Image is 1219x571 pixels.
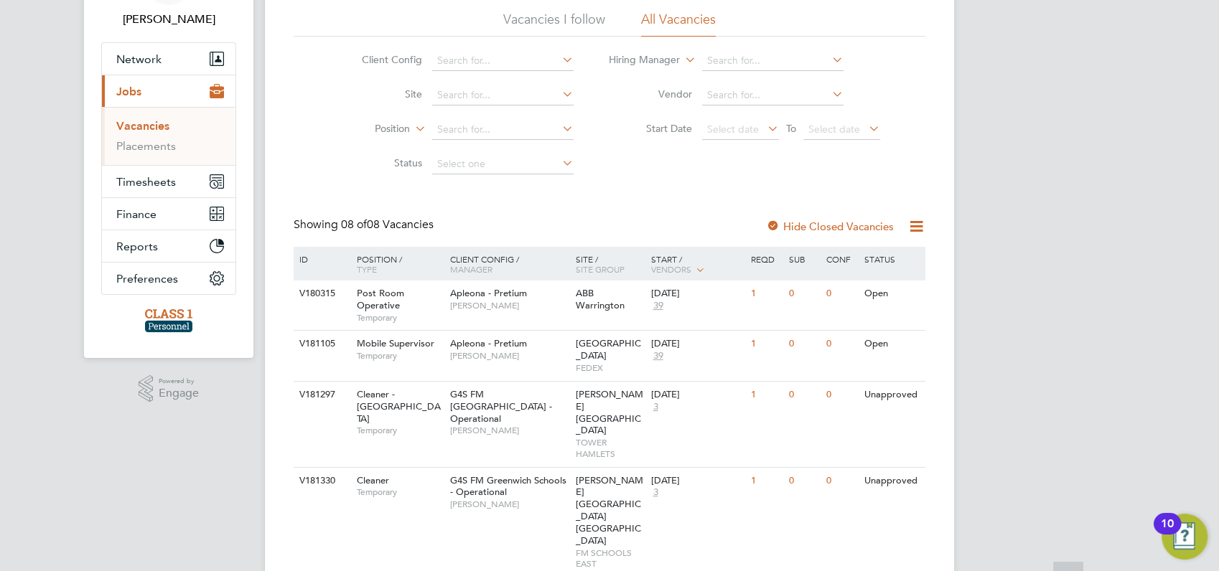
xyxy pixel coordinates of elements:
[650,475,744,487] div: [DATE]
[116,175,176,189] span: Timesheets
[101,11,236,28] span: Angela Sabaroche
[650,486,660,499] span: 3
[145,309,193,332] img: class1personnel-logo-retina.png
[432,85,574,105] input: Search for...
[116,85,141,98] span: Jobs
[650,300,665,312] span: 39
[650,288,744,300] div: [DATE]
[447,247,572,281] div: Client Config /
[823,331,860,357] div: 0
[609,88,692,100] label: Vendor
[357,263,377,275] span: Type
[102,263,235,294] button: Preferences
[450,287,527,299] span: Apleona - Pretium
[450,499,569,510] span: [PERSON_NAME]
[102,166,235,197] button: Timesheets
[357,425,443,436] span: Temporary
[641,11,716,37] li: All Vacancies
[450,350,569,362] span: [PERSON_NAME]
[576,362,644,374] span: FEDEX
[159,387,199,400] span: Engage
[450,425,569,436] span: [PERSON_NAME]
[747,331,785,357] div: 1
[782,119,800,138] span: To
[823,247,860,271] div: Conf
[432,51,574,71] input: Search for...
[102,75,235,107] button: Jobs
[139,375,200,402] a: Powered byEngage
[296,331,346,357] div: V181105
[650,350,665,362] span: 39
[861,468,923,494] div: Unapproved
[785,247,823,271] div: Sub
[861,247,923,271] div: Status
[647,247,747,283] div: Start /
[450,337,527,349] span: Apleona - Pretium
[650,263,691,275] span: Vendors
[294,217,436,232] div: Showing
[576,437,644,459] span: TOWER HAMLETS
[357,312,443,324] span: Temporary
[785,331,823,357] div: 0
[340,53,422,66] label: Client Config
[296,382,346,408] div: V181297
[766,220,894,233] label: Hide Closed Vacancies
[450,263,492,275] span: Manager
[116,240,158,253] span: Reports
[102,198,235,230] button: Finance
[450,474,566,499] span: G4S FM Greenwich Schools - Operational
[503,11,605,37] li: Vacancies I follow
[861,280,923,307] div: Open
[101,309,236,332] a: Go to home page
[785,468,823,494] div: 0
[357,474,389,486] span: Cleaner
[861,331,923,357] div: Open
[327,122,410,136] label: Position
[357,388,441,425] span: Cleaner - [GEOGRAPHIC_DATA]
[785,382,823,408] div: 0
[296,280,346,307] div: V180315
[747,247,785,271] div: Reqd
[650,389,744,401] div: [DATE]
[576,287,625,311] span: ABB Warrington
[102,43,235,75] button: Network
[702,51,844,71] input: Search for...
[747,468,785,494] div: 1
[296,247,346,271] div: ID
[341,217,434,232] span: 08 Vacancies
[576,547,644,570] span: FM SCHOOLS EAST
[609,122,692,135] label: Start Date
[785,280,823,307] div: 0
[116,139,176,153] a: Placements
[346,247,447,281] div: Position /
[340,88,422,100] label: Site
[576,474,643,547] span: [PERSON_NAME][GEOGRAPHIC_DATA] [GEOGRAPHIC_DATA]
[116,119,169,133] a: Vacancies
[432,154,574,174] input: Select one
[159,375,199,387] span: Powered by
[450,300,569,311] span: [PERSON_NAME]
[1162,514,1208,560] button: Open Resource Center, 10 new notifications
[747,382,785,408] div: 1
[116,52,162,66] span: Network
[650,401,660,413] span: 3
[576,388,643,437] span: [PERSON_NAME][GEOGRAPHIC_DATA]
[116,272,178,285] span: Preferences
[576,263,625,275] span: Site Group
[357,350,443,362] span: Temporary
[296,468,346,494] div: V181330
[357,486,443,498] span: Temporary
[357,337,434,349] span: Mobile Supervisor
[808,123,860,136] span: Select date
[823,382,860,408] div: 0
[823,468,860,494] div: 0
[102,107,235,165] div: Jobs
[340,156,422,169] label: Status
[707,123,759,136] span: Select date
[861,382,923,408] div: Unapproved
[823,280,860,307] div: 0
[432,120,574,140] input: Search for...
[702,85,844,105] input: Search for...
[576,337,641,362] span: [GEOGRAPHIC_DATA]
[747,280,785,307] div: 1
